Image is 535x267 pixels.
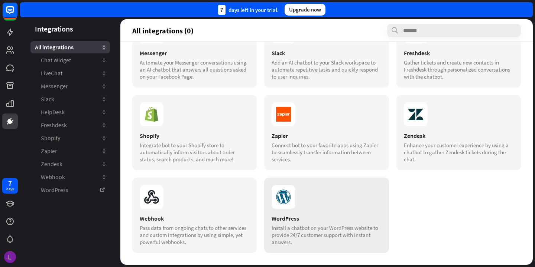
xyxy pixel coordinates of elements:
[30,106,110,118] a: HelpDesk 0
[218,5,279,15] div: days left in your trial.
[285,4,325,16] div: Upgrade now
[30,132,110,144] a: Shopify 0
[272,215,381,222] div: WordPress
[6,3,28,25] button: Open LiveChat chat widget
[30,145,110,157] a: Zapier 0
[103,108,106,116] aside: 0
[41,69,62,77] span: LiveChat
[30,80,110,92] a: Messenger 0
[103,160,106,168] aside: 0
[30,184,110,196] a: WordPress
[404,142,513,163] div: Enhance your customer experience by using a chatbot to gather Zendesk tickets during the chat.
[103,82,106,90] aside: 0
[103,121,106,129] aside: 0
[140,49,249,57] div: Messenger
[20,24,120,34] header: Integrations
[140,142,249,163] div: Integrate bot to your Shopify store to automatically inform visitors about order status, search p...
[41,95,54,103] span: Slack
[272,49,381,57] div: Slack
[41,134,60,142] span: Shopify
[30,93,110,105] a: Slack 0
[30,119,110,131] a: Freshdesk 0
[35,43,74,51] span: All integrations
[41,56,71,64] span: Chat Widget
[41,173,65,181] span: Webhook
[103,147,106,155] aside: 0
[103,173,106,181] aside: 0
[404,59,513,80] div: Gather tickets and create new contacts in Freshdesk through personalized conversations with the c...
[103,134,106,142] aside: 0
[272,132,381,139] div: Zapier
[140,132,249,139] div: Shopify
[30,67,110,79] a: LiveChat 0
[30,158,110,170] a: Zendesk 0
[140,215,249,222] div: Webhook
[272,59,381,80] div: Add an AI chatbot to your Slack workspace to automate repetitive tasks and quickly respond to use...
[272,224,381,245] div: Install a chatbot on your WordPress website to provide 24/7 customer support with instant answers.
[41,160,62,168] span: Zendesk
[41,121,67,129] span: Freshdesk
[41,82,68,90] span: Messenger
[30,54,110,66] a: Chat Widget 0
[404,132,513,139] div: Zendesk
[404,49,513,57] div: Freshdesk
[103,95,106,103] aside: 0
[6,187,14,192] div: days
[103,69,106,77] aside: 0
[272,142,381,163] div: Connect bot to your favorite apps using Zapier to seamlessly transfer information between services.
[140,59,249,80] div: Automate your Messenger conversations using an AI chatbot that answers all questions asked on you...
[2,178,18,194] a: 7 days
[8,180,12,187] div: 7
[30,171,110,183] a: Webhook 0
[41,108,65,116] span: HelpDesk
[103,43,106,51] aside: 0
[218,5,226,15] div: 7
[140,224,249,245] div: Pass data from ongoing chats to other services and custom integrations by using simple, yet power...
[103,56,106,64] aside: 0
[132,24,521,37] section: All integrations (0)
[41,147,57,155] span: Zapier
